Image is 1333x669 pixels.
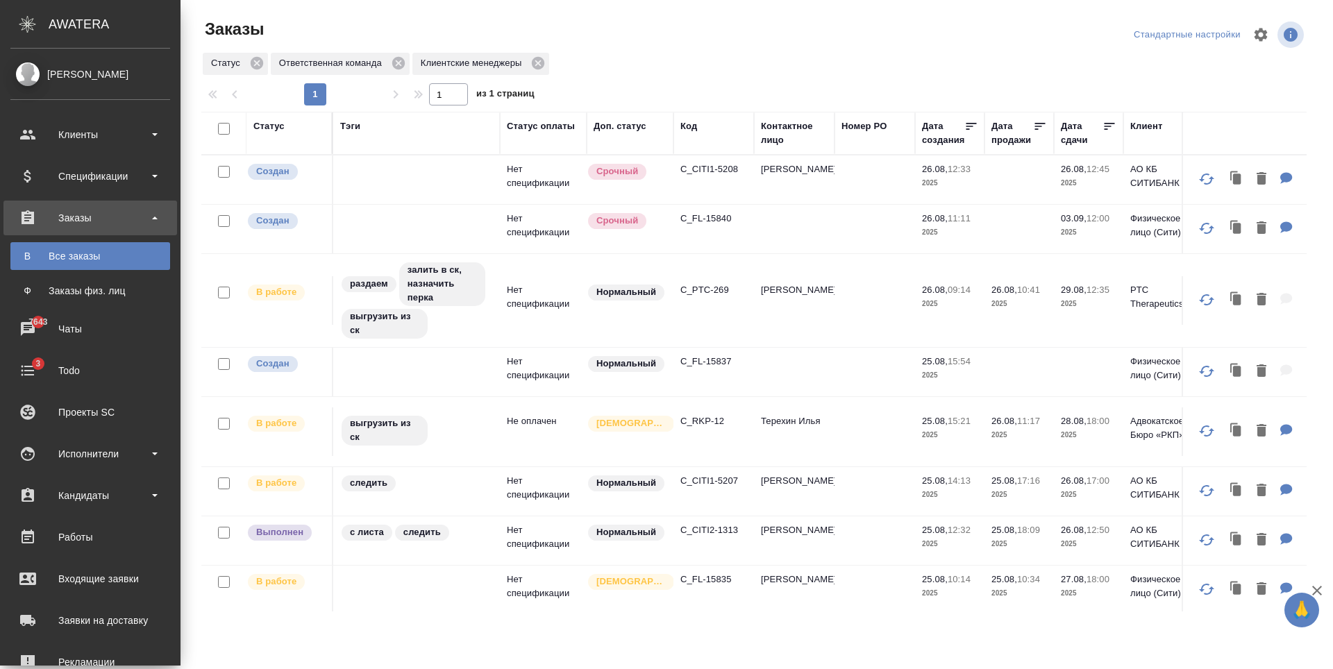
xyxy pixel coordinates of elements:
[922,525,948,535] p: 25.08,
[256,164,290,178] p: Создан
[922,369,978,382] p: 2025
[922,574,948,584] p: 25.08,
[1087,213,1109,223] p: 12:00
[256,476,296,490] p: В работе
[587,523,666,542] div: Статус по умолчанию для стандартных заказов
[1190,573,1223,606] button: Обновить
[1061,297,1116,311] p: 2025
[500,348,587,396] td: Нет спецификации
[596,416,666,430] p: [DEMOGRAPHIC_DATA]
[1250,286,1273,314] button: Удалить
[991,586,1047,600] p: 2025
[350,416,419,444] p: выгрузить из ск
[1223,357,1250,386] button: Клонировать
[991,285,1017,295] p: 26.08,
[922,537,978,551] p: 2025
[340,261,493,340] div: раздаем, залить в ск, назначить перка, выгрузить из ск
[1190,414,1223,448] button: Обновить
[1061,586,1116,600] p: 2025
[754,276,835,325] td: [PERSON_NAME]
[922,285,948,295] p: 26.08,
[841,119,887,133] div: Номер PO
[1190,474,1223,507] button: Обновить
[500,407,587,456] td: Не оплачен
[754,566,835,614] td: [PERSON_NAME]
[10,319,170,339] div: Чаты
[596,525,656,539] p: Нормальный
[922,176,978,190] p: 2025
[350,277,388,291] p: раздаем
[754,407,835,456] td: Терехин Илья
[948,525,971,535] p: 12:32
[1061,475,1087,486] p: 26.08,
[922,297,978,311] p: 2025
[1130,355,1197,382] p: Физическое лицо (Сити)
[922,428,978,442] p: 2025
[1130,283,1197,311] p: PTC Therapeutics
[500,276,587,325] td: Нет спецификации
[1017,475,1040,486] p: 17:16
[49,10,181,38] div: AWATERA
[1087,164,1109,174] p: 12:45
[10,166,170,187] div: Спецификации
[991,488,1047,502] p: 2025
[754,155,835,204] td: [PERSON_NAME]
[3,395,177,430] a: Проекты SC
[271,53,410,75] div: Ответственная команда
[1250,477,1273,505] button: Удалить
[680,212,747,226] p: C_FL-15840
[948,164,971,174] p: 12:33
[476,85,535,105] span: из 1 страниц
[596,285,656,299] p: Нормальный
[256,525,303,539] p: Выполнен
[10,610,170,631] div: Заявки на доставку
[1061,416,1087,426] p: 28.08,
[17,284,163,298] div: Заказы физ. лиц
[246,283,325,302] div: Выставляет ПМ после принятия заказа от КМа
[1061,428,1116,442] p: 2025
[1061,176,1116,190] p: 2025
[680,474,747,488] p: C_CITI1-5207
[680,523,747,537] p: C_CITI2-1313
[20,315,56,329] span: 7643
[587,212,666,230] div: Выставляется автоматически, если на указанный объем услуг необходимо больше времени в стандартном...
[1087,285,1109,295] p: 12:35
[1061,213,1087,223] p: 03.09,
[1223,575,1250,604] button: Клонировать
[256,285,296,299] p: В работе
[17,249,163,263] div: Все заказы
[507,119,575,133] div: Статус оплаты
[1223,417,1250,446] button: Клонировать
[10,208,170,228] div: Заказы
[10,568,170,589] div: Входящие заявки
[1250,165,1273,194] button: Удалить
[246,414,325,433] div: Выставляет ПМ после принятия заказа от КМа
[754,516,835,565] td: [PERSON_NAME]
[1277,22,1307,48] span: Посмотреть информацию
[256,416,296,430] p: В работе
[922,475,948,486] p: 25.08,
[246,474,325,493] div: Выставляет ПМ после принятия заказа от КМа
[256,214,290,228] p: Создан
[1250,575,1273,604] button: Удалить
[948,574,971,584] p: 10:14
[948,475,971,486] p: 14:13
[680,573,747,586] p: C_FL-15835
[1190,355,1223,388] button: Обновить
[1130,523,1197,551] p: АО КБ СИТИБАНК (2)
[253,119,285,133] div: Статус
[596,476,656,490] p: Нормальный
[1130,24,1244,46] div: split button
[948,285,971,295] p: 09:14
[991,428,1047,442] p: 2025
[340,414,493,447] div: выгрузить из ск
[1250,357,1273,386] button: Удалить
[246,523,325,542] div: Выставляет ПМ после сдачи и проведения начислений. Последний этап для ПМа
[1250,417,1273,446] button: Удалить
[761,119,828,147] div: Контактное лицо
[594,119,646,133] div: Доп. статус
[1061,488,1116,502] p: 2025
[1087,574,1109,584] p: 18:00
[680,162,747,176] p: C_CITI1-5208
[340,523,493,542] div: с листа, следить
